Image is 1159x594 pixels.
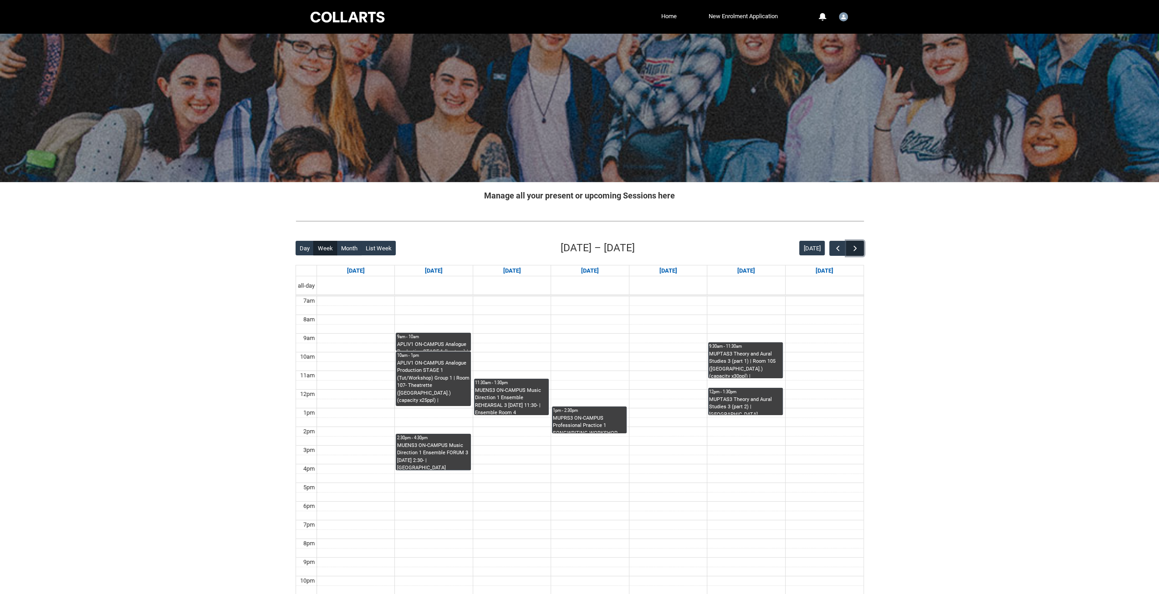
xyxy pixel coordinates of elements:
div: MUENS3 ON-CAMPUS Music Direction 1 Ensemble REHEARSAL 3 [DATE] 11:30- | Ensemble Room 4 ([GEOGRAP... [475,387,548,415]
button: Day [296,241,314,255]
a: Go to September 16, 2025 [501,265,523,276]
div: 10am [298,352,317,361]
div: 6pm [301,502,317,511]
div: 1pm [301,408,317,417]
div: 9pm [301,558,317,567]
div: 7am [301,296,317,305]
div: 8pm [301,539,317,548]
div: 10pm [298,576,317,585]
div: 11am [298,371,317,380]
div: MUPRS3 ON-CAMPUS Professional Practice 1 SONGWRITING WORKSHOP STAGE 3 WED 1:00 | [GEOGRAPHIC_DATA... [553,415,626,433]
div: 9am - 10am [397,334,470,340]
img: REDU_GREY_LINE [296,216,864,226]
button: List Week [361,241,396,255]
div: APLIV1 ON-CAMPUS Analogue Production STAGE 1 (Tut/Workshop) Group 1 | Room 107- Theatrette ([GEOG... [397,360,470,406]
a: Go to September 14, 2025 [345,265,367,276]
div: 12pm [298,390,317,399]
button: Previous Week [829,241,847,256]
span: all-day [296,281,317,290]
div: 10am - 1pm [397,352,470,359]
a: Go to September 15, 2025 [423,265,444,276]
button: User Profile Student.kdavis.20252307 [837,9,850,23]
button: Next Week [846,241,863,256]
div: MUENS3 ON-CAMPUS Music Direction 1 Ensemble FORUM 3 [DATE] 2:30- | [GEOGRAPHIC_DATA] ([GEOGRAPHIC... [397,442,470,470]
div: 1pm - 2:30pm [553,407,626,414]
div: 12pm - 1:30pm [709,389,782,395]
a: Go to September 17, 2025 [579,265,601,276]
a: Home [659,10,679,23]
button: [DATE] [799,241,825,255]
img: Student.kdavis.20252307 [839,12,848,21]
button: Week [313,241,337,255]
div: MUPTAS3 Theory and Aural Studies 3 (part 1) | Room 105 ([GEOGRAPHIC_DATA].) (capacity x30ppl) | [... [709,350,782,378]
div: 9:30am - 11:30am [709,343,782,350]
a: Go to September 19, 2025 [735,265,757,276]
div: 9am [301,334,317,343]
div: 2:30pm - 4:30pm [397,435,470,441]
h2: Manage all your present or upcoming Sessions here [296,189,864,202]
div: 11:30am - 1:30pm [475,380,548,386]
div: 4pm [301,464,317,473]
a: Go to September 18, 2025 [657,265,679,276]
div: 3pm [301,446,317,455]
div: 5pm [301,483,317,492]
a: New Enrolment Application [706,10,780,23]
div: 7pm [301,520,317,529]
a: Go to September 20, 2025 [814,265,835,276]
div: 8am [301,315,317,324]
div: 2pm [301,427,317,436]
div: MUPTAS3 Theory and Aural Studies 3 (part 2) | [GEOGRAPHIC_DATA] ([GEOGRAPHIC_DATA].) (capacity x2... [709,396,782,415]
h2: [DATE] – [DATE] [561,240,635,256]
button: Month [337,241,362,255]
div: APLIV1 ON-CAMPUS Analogue Production STAGE 1 (Lecture) | [GEOGRAPHIC_DATA] ([GEOGRAPHIC_DATA].) (... [397,341,470,351]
